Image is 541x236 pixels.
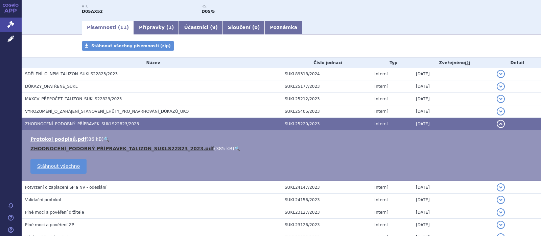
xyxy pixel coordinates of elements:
abbr: (?) [465,61,470,65]
span: Validační protokol [25,198,61,202]
span: Plné moci a pověření ZP [25,222,74,227]
strong: fixní kombinace kalcipotriolu a betamethasonu [202,9,215,14]
button: detail [497,183,505,191]
td: [DATE] [413,206,493,219]
span: 0 [254,25,258,30]
span: Interní [375,84,388,89]
span: DŮKAZY_OPATŘENÉ_SÚKL [25,84,77,89]
a: 🔍 [234,146,240,151]
span: Potvrzení o zaplacení SP a NV - odeslání [25,185,106,190]
td: SUKL24156/2023 [281,194,371,206]
th: Typ [371,58,413,68]
strong: KALCIPOTRIOL, KOMBINACE [82,9,103,14]
a: Protokol podpisů.pdf [30,136,87,142]
span: VYROZUMĚNÍ_O_ZAHÁJENÍ_STANOVENÍ_LHŮTY_PRO_NAVRHOVÁNÍ_DŮKAZŮ_UKO [25,109,189,114]
th: Detail [493,58,541,68]
span: 11 [120,25,126,30]
th: Zveřejněno [413,58,493,68]
td: SUKL25212/2023 [281,93,371,105]
a: ZHODNOCENÍ_PODOBNÝ PŘÍPRAVEK_TALIZON_SUKLS22823_2023.pdf [30,146,214,151]
button: detail [497,70,505,78]
a: Písemnosti (11) [82,21,134,34]
td: SUKL25405/2023 [281,105,371,118]
button: detail [497,208,505,216]
p: RS: [202,4,314,8]
a: 🔍 [103,136,109,142]
span: MAXCV_PŘEPOČET_TALIZON_SUKLS22823/2023 [25,97,122,101]
td: [DATE] [413,118,493,130]
td: SUKL23126/2023 [281,219,371,231]
p: ATC: [82,4,195,8]
a: Sloučení (0) [223,21,265,34]
span: Interní [375,198,388,202]
td: [DATE] [413,93,493,105]
td: [DATE] [413,219,493,231]
td: SUKL25220/2023 [281,118,371,130]
button: detail [497,107,505,115]
span: Interní [375,210,388,215]
span: Interní [375,109,388,114]
span: 86 kB [88,136,102,142]
a: Stáhnout všechno [30,159,87,174]
td: SUKL24147/2023 [281,181,371,194]
button: detail [497,95,505,103]
span: Interní [375,72,388,76]
a: Poznámka [265,21,302,34]
td: [DATE] [413,181,493,194]
span: Stáhnout všechny písemnosti (zip) [91,44,171,48]
span: ZHODNOCENÍ_PODOBNÝ_PŘÍPRAVEK_SUKLS22823/2023 [25,122,139,126]
td: [DATE] [413,68,493,80]
td: SUKL89318/2024 [281,68,371,80]
td: SUKL25177/2023 [281,80,371,93]
span: Plné moci a pověření držitele [25,210,84,215]
button: detail [497,120,505,128]
td: SUKL23127/2023 [281,206,371,219]
span: SDĚLENÍ_O_NPM_TALIZON_SUKLS22823/2023 [25,72,118,76]
span: 385 kB [216,146,232,151]
span: Interní [375,122,388,126]
li: ( ) [30,145,534,152]
span: 1 [168,25,172,30]
a: Přípravky (1) [134,21,179,34]
button: detail [497,196,505,204]
a: Stáhnout všechny písemnosti (zip) [82,41,174,51]
span: 9 [212,25,216,30]
td: [DATE] [413,105,493,118]
button: detail [497,221,505,229]
td: [DATE] [413,80,493,93]
button: detail [497,82,505,90]
li: ( ) [30,136,534,142]
th: Číslo jednací [281,58,371,68]
td: [DATE] [413,194,493,206]
span: Interní [375,97,388,101]
span: Interní [375,222,388,227]
a: Účastníci (9) [179,21,222,34]
span: Interní [375,185,388,190]
th: Název [22,58,281,68]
